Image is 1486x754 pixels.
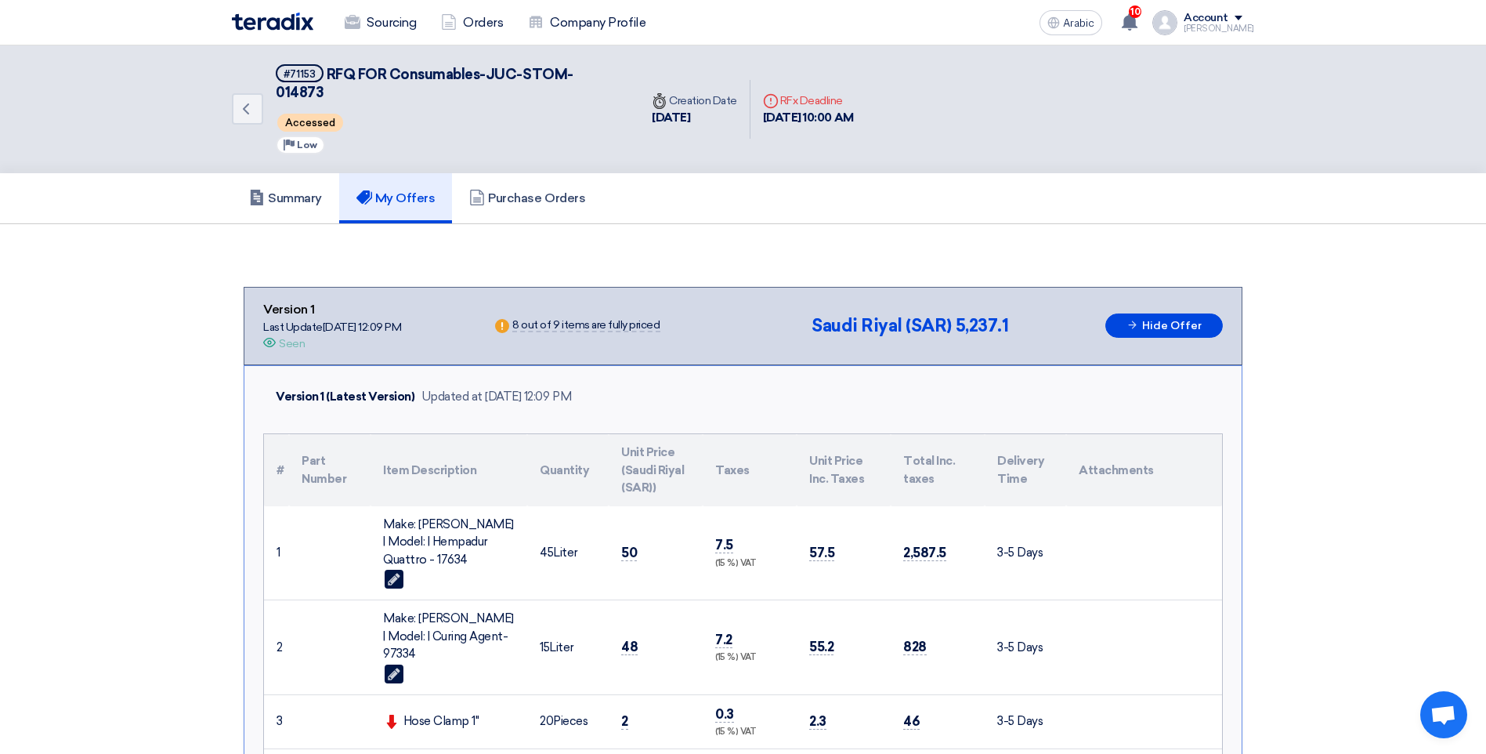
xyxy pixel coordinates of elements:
font: Creation Date [652,94,737,107]
div: Open chat [1420,691,1467,738]
a: My Offers [339,173,453,223]
button: Hide Offer [1105,314,1223,338]
h5: RFQ FOR Consumables-JUC-STOM-014873 [276,64,620,103]
font: Purchase Orders [488,190,585,205]
div: (15 %) VAT [715,726,784,739]
th: Delivery Time [985,434,1066,506]
font: Sourcing [367,13,416,32]
span: 46 [903,713,920,730]
span: Low [297,140,317,150]
div: 8 out of 9 items are fully priced [512,320,660,332]
span: Arabic [1063,18,1094,29]
th: Unit Price (Saudi Riyal (SAR)) [609,434,703,506]
span: 0.3 [715,706,734,723]
span: 15 [540,640,549,654]
font: Company Profile [550,13,645,32]
div: Updated at [DATE] 12:09 PM [421,388,572,406]
font: RFx Deadline [763,94,843,107]
font: Summary [268,190,322,205]
td: 3-5 Days [985,506,1066,600]
font: [DATE] 10:00 AM [763,111,854,125]
th: Item Description [371,434,527,506]
span: 7.5 [715,537,733,553]
a: Summary [232,173,339,223]
font: Liter [540,640,574,654]
span: 20 [540,714,553,728]
th: # [264,434,289,506]
th: Attachments [1066,434,1222,506]
button: Arabic [1039,10,1102,35]
div: (15 %) VAT [715,651,784,665]
div: #71153 [284,69,316,79]
span: 45 [540,546,553,560]
font: Hose Clamp 1'' [403,714,479,728]
a: Orders [428,5,515,40]
th: Total Inc. taxes [891,434,985,506]
td: 3 [264,694,289,749]
td: 3-5 Days [985,694,1066,749]
font: Pieces [540,714,588,728]
div: Version 1 (Latest Version) [276,388,415,406]
font: Liter [540,546,578,560]
span: 7.2 [715,632,732,648]
span: 5,237.1 [956,315,1009,336]
div: (15 %) VAT [715,557,784,571]
span: 10 [1129,5,1141,18]
th: Quantity [527,434,609,506]
td: 1 [264,506,289,600]
a: Sourcing [332,5,428,40]
td: 3-5 Days [985,600,1066,695]
span: 55.2 [809,639,833,655]
font: Make: [PERSON_NAME] | Model: | Curing Agent-97334 [383,611,514,661]
a: Purchase Orders [452,173,602,223]
img: profile_test.png [1152,10,1177,35]
span: 2.3 [809,713,826,730]
span: Accessed [277,114,343,132]
font: Make: [PERSON_NAME] | Model: | Hempadur Quattro - 17634 [383,517,514,567]
th: Unit Price Inc. Taxes [797,434,891,506]
font: Last Update [DATE] 12:09 PM [263,321,402,334]
font: Version 1 [263,300,315,319]
th: Taxes [703,434,797,506]
font: My Offers [375,190,436,205]
span: 2,587.5 [903,545,946,561]
td: 2 [264,600,289,695]
div: Account [1184,12,1228,25]
div: Seen [279,335,305,352]
span: Saudi Riyal (SAR) [812,315,952,336]
span: RFQ FOR Consumables-JUC-STOM-014873 [276,66,573,101]
div: [DATE] [652,109,737,127]
font: Hide Offer [1142,319,1202,332]
span: 828 [903,639,927,655]
span: 57.5 [809,545,834,561]
font: Orders [463,13,503,32]
span: 2 [621,713,628,730]
div: [PERSON_NAME] [1184,24,1254,33]
span: 48 [621,639,638,655]
span: 50 [621,545,637,561]
th: Part Number [289,434,371,506]
img: Teradix logo [232,13,313,31]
